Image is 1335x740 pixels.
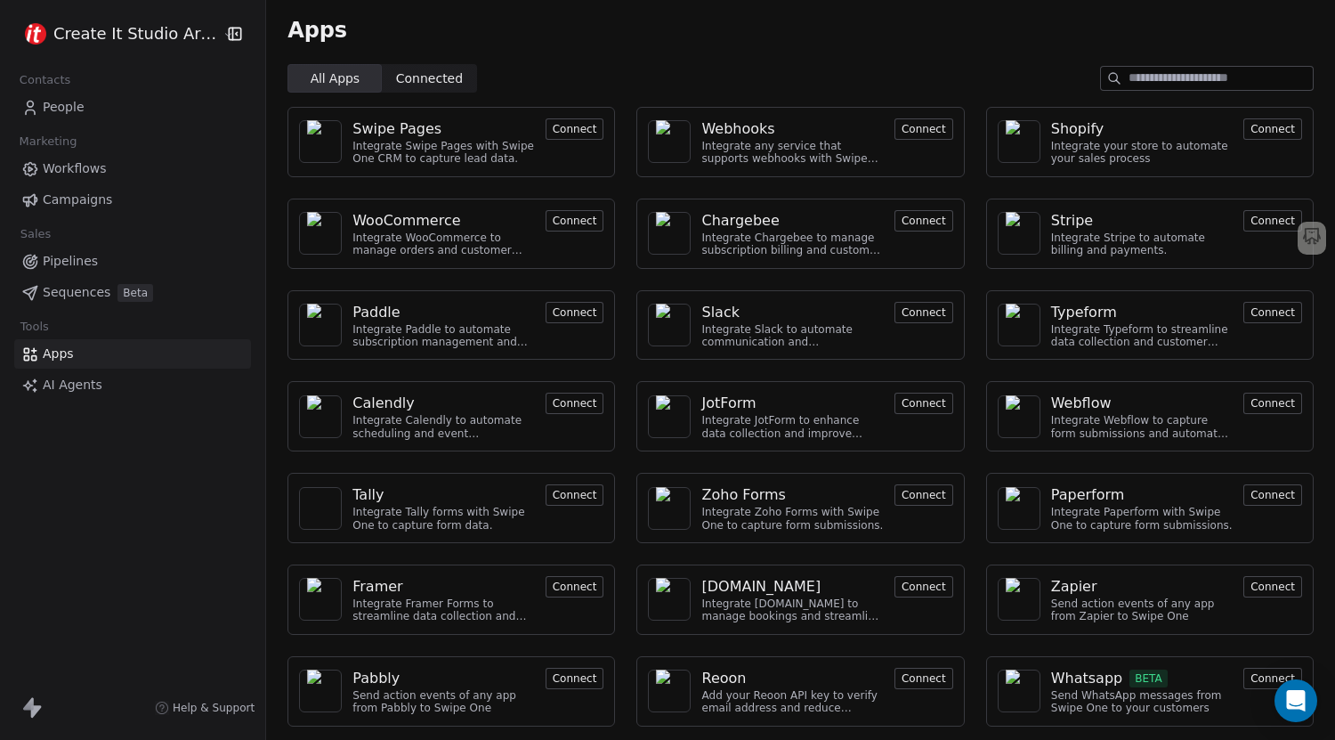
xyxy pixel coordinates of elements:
[352,210,534,232] a: WooCommerce
[998,212,1040,255] a: NA
[701,210,779,232] div: Chargebee
[546,118,604,140] button: Connect
[299,578,342,621] a: NA
[546,393,604,414] button: Connect
[701,598,883,623] div: Integrate [DOMAIN_NAME] to manage bookings and streamline scheduling.
[1051,323,1233,349] div: Integrate Typeform to streamline data collection and customer engagement.
[352,689,534,715] div: Send action events of any app from Pabbly to Swipe One
[1243,304,1302,321] a: Connect
[998,578,1040,621] a: NA
[352,576,534,598] a: Framer
[648,395,691,438] a: NA
[701,668,883,689] a: Reoon
[14,185,251,215] a: Campaigns
[656,578,683,621] img: NA
[546,484,604,506] button: Connect
[352,414,534,440] div: Integrate Calendly to automate scheduling and event management.
[1243,210,1302,232] button: Connect
[656,120,683,163] img: NA
[307,670,334,712] img: NA
[656,304,683,346] img: NA
[1051,302,1117,323] div: Typeform
[894,670,953,687] a: Connect
[1243,484,1302,506] button: Connect
[352,393,414,414] div: Calendly
[1051,689,1233,715] div: Send WhatsApp messages from Swipe One to your customers
[648,670,691,712] a: NA
[701,323,883,349] div: Integrate Slack to automate communication and collaboration.
[14,93,251,122] a: People
[14,278,251,307] a: SequencesBeta
[701,414,883,440] div: Integrate JotForm to enhance data collection and improve customer engagement.
[546,394,604,411] a: Connect
[299,670,342,712] a: NA
[43,191,112,209] span: Campaigns
[1243,578,1302,595] a: Connect
[287,17,347,44] span: Apps
[648,304,691,346] a: NA
[299,395,342,438] a: NA
[1051,576,1233,598] a: Zapier
[701,232,883,257] div: Integrate Chargebee to manage subscription billing and customer data.
[155,701,255,715] a: Help & Support
[352,576,402,598] div: Framer
[43,98,85,117] span: People
[396,69,463,88] span: Connected
[299,304,342,346] a: NA
[43,159,107,178] span: Workflows
[1051,210,1093,232] div: Stripe
[894,302,953,323] button: Connect
[1051,232,1233,257] div: Integrate Stripe to automate billing and payments.
[894,394,953,411] a: Connect
[352,393,534,414] a: Calendly
[546,212,604,229] a: Connect
[1243,212,1302,229] a: Connect
[701,118,774,140] div: Webhooks
[1051,210,1233,232] a: Stripe
[998,670,1040,712] a: NA
[894,668,953,689] button: Connect
[1051,668,1123,689] div: Whatsapp
[1243,302,1302,323] button: Connect
[546,576,604,598] button: Connect
[1243,670,1302,687] a: Connect
[894,210,953,232] button: Connect
[1274,679,1317,722] div: Open Intercom Messenger
[1243,486,1302,503] a: Connect
[1243,118,1302,140] button: Connect
[701,484,883,506] a: Zoho Forms
[894,120,953,137] a: Connect
[14,247,251,276] a: Pipelines
[701,689,883,715] div: Add your Reoon API key to verify email address and reduce bounces
[12,221,59,248] span: Sales
[1129,670,1168,687] span: BETA
[1243,120,1302,137] a: Connect
[1006,578,1032,621] img: NA
[117,284,153,302] span: Beta
[656,670,683,712] img: NA
[1051,484,1125,506] div: Paperform
[352,232,534,257] div: Integrate WooCommerce to manage orders and customer data
[352,598,534,623] div: Integrate Framer Forms to streamline data collection and customer engagement.
[352,302,400,323] div: Paddle
[14,154,251,183] a: Workflows
[894,576,953,598] button: Connect
[14,370,251,400] a: AI Agents
[701,506,883,532] div: Integrate Zoho Forms with Swipe One to capture form submissions.
[998,395,1040,438] a: NA
[1243,576,1302,598] button: Connect
[1006,487,1032,530] img: NA
[701,393,756,414] div: JotForm
[1243,394,1302,411] a: Connect
[546,668,604,689] button: Connect
[894,393,953,414] button: Connect
[307,578,334,621] img: NA
[1051,484,1233,506] a: Paperform
[701,668,746,689] div: Reoon
[1051,506,1233,532] div: Integrate Paperform with Swipe One to capture form submissions.
[648,578,691,621] a: NA
[546,210,604,232] button: Connect
[656,395,683,438] img: NA
[299,487,342,530] a: NA
[894,304,953,321] a: Connect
